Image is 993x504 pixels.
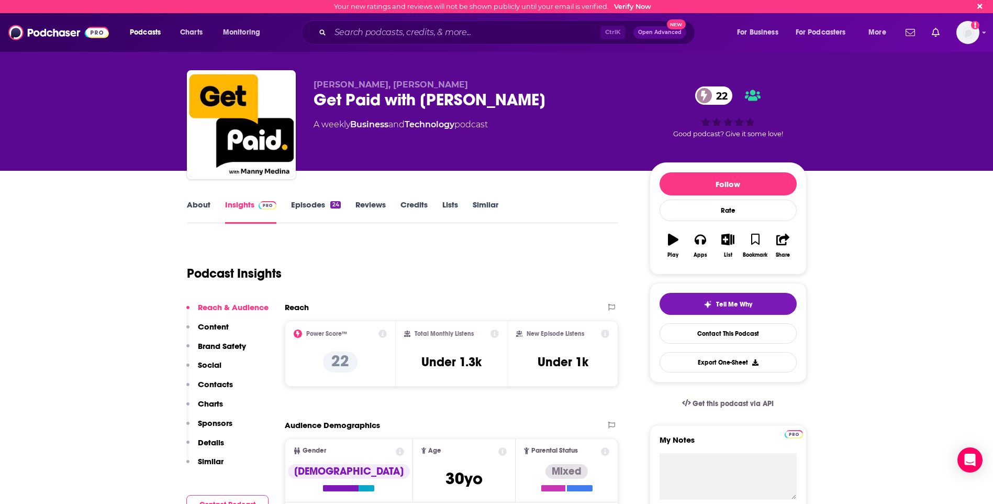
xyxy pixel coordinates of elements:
[693,399,774,408] span: Get this podcast via API
[445,468,483,489] span: 30 yo
[303,447,326,454] span: Gender
[198,437,224,447] p: Details
[785,429,803,439] a: Pro website
[716,300,752,309] span: Tell Me Why
[776,252,790,258] div: Share
[388,119,405,129] span: and
[660,323,797,344] a: Contact This Podcast
[673,130,783,138] span: Good podcast? Give it some love!
[695,86,733,105] a: 22
[687,227,714,265] button: Apps
[704,300,712,309] img: tell me why sparkle
[330,24,600,41] input: Search podcasts, credits, & more...
[694,252,707,258] div: Apps
[198,341,246,351] p: Brand Safety
[428,447,441,454] span: Age
[633,26,686,39] button: Open AdvancedNew
[742,227,769,265] button: Bookmark
[674,391,783,417] a: Get this podcast via API
[187,200,210,224] a: About
[737,25,778,40] span: For Business
[330,201,340,209] div: 24
[355,200,386,224] a: Reviews
[901,24,919,41] a: Show notifications dropdown
[186,341,246,360] button: Brand Safety
[306,330,347,337] h2: Power Score™
[660,352,797,372] button: Export One-Sheet
[724,252,732,258] div: List
[198,360,221,370] p: Social
[421,354,482,370] h3: Under 1.3k
[323,352,358,372] p: 22
[225,200,277,224] a: InsightsPodchaser Pro
[442,200,458,224] a: Lists
[216,24,274,41] button: open menu
[538,354,588,370] h3: Under 1k
[714,227,741,265] button: List
[614,3,651,10] a: Verify Now
[638,30,682,35] span: Open Advanced
[180,25,203,40] span: Charts
[259,201,277,210] img: Podchaser Pro
[473,200,498,224] a: Similar
[285,420,380,430] h2: Audience Demographics
[189,72,294,177] img: Get Paid with Manny Medina
[198,322,229,332] p: Content
[415,330,474,337] h2: Total Monthly Listens
[660,435,797,453] label: My Notes
[660,227,687,265] button: Play
[198,379,233,389] p: Contacts
[311,20,705,45] div: Search podcasts, credits, & more...
[796,25,846,40] span: For Podcasters
[198,418,232,428] p: Sponsors
[187,266,282,281] h1: Podcast Insights
[350,119,388,129] a: Business
[186,418,232,437] button: Sponsors
[956,21,979,44] span: Logged in as dresnic
[769,227,796,265] button: Share
[173,24,209,41] a: Charts
[743,252,767,258] div: Bookmark
[660,200,797,221] div: Rate
[122,24,174,41] button: open menu
[223,25,260,40] span: Monitoring
[8,23,109,42] img: Podchaser - Follow, Share and Rate Podcasts
[285,302,309,312] h2: Reach
[186,437,224,457] button: Details
[186,302,269,322] button: Reach & Audience
[971,21,979,29] svg: Email not verified
[600,26,625,39] span: Ctrl K
[198,302,269,312] p: Reach & Audience
[789,24,861,41] button: open menu
[186,399,223,418] button: Charts
[400,200,428,224] a: Credits
[667,252,678,258] div: Play
[527,330,584,337] h2: New Episode Listens
[314,118,488,131] div: A weekly podcast
[785,430,803,439] img: Podchaser Pro
[288,464,410,479] div: [DEMOGRAPHIC_DATA]
[186,379,233,399] button: Contacts
[531,447,578,454] span: Parental Status
[956,21,979,44] button: Show profile menu
[956,21,979,44] img: User Profile
[660,172,797,195] button: Follow
[334,3,651,10] div: Your new ratings and reviews will not be shown publicly until your email is verified.
[198,399,223,409] p: Charts
[130,25,161,40] span: Podcasts
[660,293,797,315] button: tell me why sparkleTell Me Why
[861,24,899,41] button: open menu
[928,24,944,41] a: Show notifications dropdown
[291,200,340,224] a: Episodes24
[198,456,224,466] p: Similar
[186,322,229,341] button: Content
[405,119,454,129] a: Technology
[667,19,686,29] span: New
[314,80,468,90] span: [PERSON_NAME], [PERSON_NAME]
[706,86,733,105] span: 22
[868,25,886,40] span: More
[186,456,224,476] button: Similar
[650,80,807,145] div: 22Good podcast? Give it some love!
